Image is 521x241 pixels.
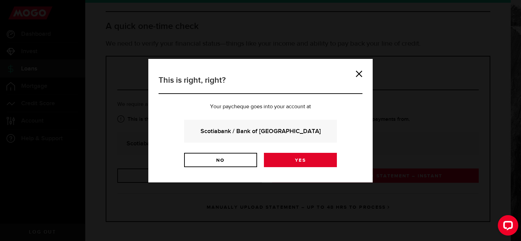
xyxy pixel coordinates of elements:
p: Your paycheque goes into your account at [159,104,362,110]
a: No [184,153,257,167]
a: Yes [264,153,337,167]
iframe: LiveChat chat widget [492,212,521,241]
strong: Scotiabank / Bank of [GEOGRAPHIC_DATA] [193,127,328,136]
h3: This is right, right? [159,74,362,94]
